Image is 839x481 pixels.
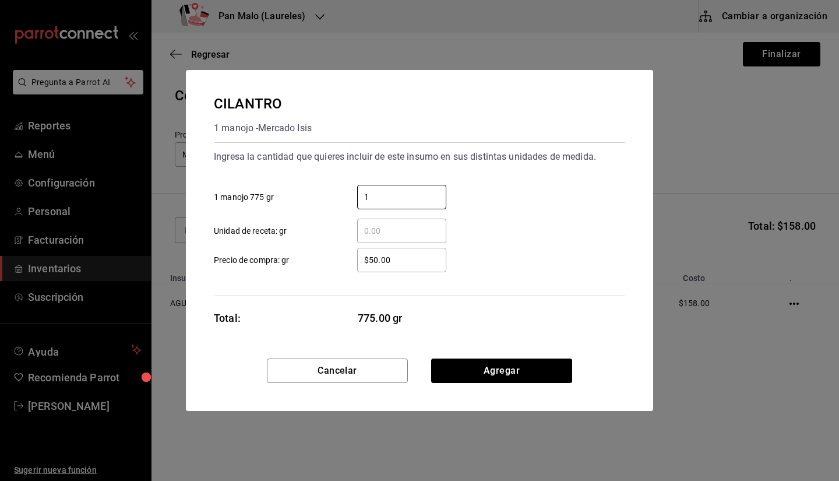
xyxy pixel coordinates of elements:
[214,191,274,203] span: 1 manojo 775 gr
[214,310,241,326] div: Total:
[357,253,446,267] input: Precio de compra: gr
[431,359,572,383] button: Agregar
[214,93,312,114] div: CILANTRO
[267,359,408,383] button: Cancelar
[214,148,625,166] div: Ingresa la cantidad que quieres incluir de este insumo en sus distintas unidades de medida.
[214,254,290,266] span: Precio de compra: gr
[214,119,312,138] div: 1 manojo - Mercado Isis
[358,310,447,326] span: 775.00 gr
[357,224,446,238] input: Unidad de receta: gr
[357,190,446,204] input: 1 manojo 775 gr
[214,225,287,237] span: Unidad de receta: gr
